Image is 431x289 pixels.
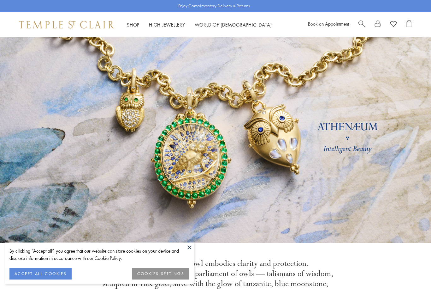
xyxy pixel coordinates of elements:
[132,268,189,280] button: COOKIES SETTINGS
[308,21,349,27] a: Book an Appointment
[19,21,114,28] img: Temple St. Clair
[178,3,250,9] p: Enjoy Complimentary Delivery & Returns
[9,268,72,280] button: ACCEPT ALL COOKIES
[406,20,412,29] a: Open Shopping Bag
[390,20,397,29] a: View Wishlist
[9,247,189,262] div: By clicking “Accept all”, you agree that our website can store cookies on your device and disclos...
[399,259,425,283] iframe: Gorgias live chat messenger
[149,22,185,28] a: High JewelleryHigh Jewellery
[127,21,272,29] nav: Main navigation
[358,20,365,29] a: Search
[195,22,272,28] a: World of [DEMOGRAPHIC_DATA]World of [DEMOGRAPHIC_DATA]
[127,22,139,28] a: ShopShop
